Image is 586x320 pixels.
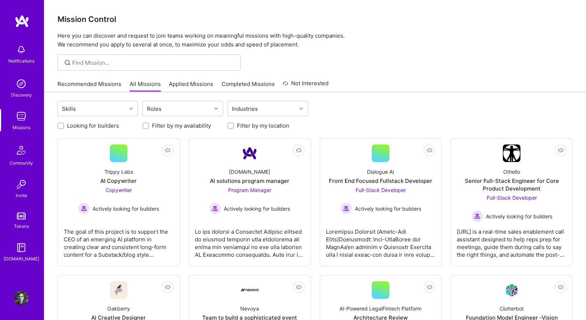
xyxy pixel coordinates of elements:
div: AI-Powered LegalFintech Platform [340,305,422,312]
img: bell [14,42,29,57]
a: All Missions [130,80,161,92]
div: Dialogue AI [367,168,394,176]
i: icon Chevron [129,107,133,110]
span: Actively looking for builders [93,205,159,212]
label: Looking for builders [67,122,119,129]
img: teamwork [14,109,29,124]
h3: Mission Control [58,15,573,24]
i: icon Chevron [299,107,303,110]
div: [DOMAIN_NAME] [229,168,270,176]
div: Industries [230,103,260,114]
img: User Avatar [14,291,29,305]
div: Missions [12,124,30,131]
label: Filter by my location [237,122,289,129]
a: Not Interested [283,79,329,92]
i: icon EyeClosed [165,147,171,153]
div: Discovery [11,91,32,99]
a: Applied Missions [169,80,213,92]
i: icon SearchGrey [63,59,72,67]
img: Actively looking for builders [209,203,221,214]
div: [DOMAIN_NAME] [4,255,39,263]
img: Actively looking for builders [471,210,483,222]
img: Company Logo [241,289,259,291]
p: Here you can discover and request to join teams working on meaningful missions with high-quality ... [58,31,573,49]
a: Trippy LabsAI CopywriterCopywriter Actively looking for buildersActively looking for buildersThe ... [64,144,174,260]
a: Dialogue AIFront End Focused Fullstack DeveloperFull-Stack Developer Actively looking for builder... [326,144,436,260]
i: icon EyeClosed [558,284,564,290]
div: Nevoya [240,305,259,312]
div: Senior Full-Stack Engineer for Core Product Development [457,177,567,192]
i: icon EyeClosed [558,147,564,153]
div: Roles [145,103,163,114]
img: guide book [14,240,29,255]
div: Community [10,159,33,167]
div: Oakberry [107,305,130,312]
span: Program Manager [228,187,271,193]
div: Notifications [8,57,34,65]
a: Company LogoOthelloSenior Full-Stack Engineer for Core Product DevelopmentFull-Stack Developer Ac... [457,144,567,260]
img: Actively looking for builders [340,203,352,214]
img: logo [15,15,29,28]
div: Clutterbot [500,305,524,312]
img: Community [12,142,30,159]
i: icon EyeClosed [296,147,302,153]
a: Company Logo[DOMAIN_NAME]AI solutions program managerProgram Manager Actively looking for builder... [195,144,305,260]
div: Lo ips dolorsi a Consectet Adipisc elitsed do eiusmod temporin utla etdolorema ali enima min veni... [195,222,305,259]
img: Actively looking for builders [78,203,90,214]
span: Actively looking for builders [355,205,421,212]
div: [URL] is a real-time sales enablement call assistant designed to help reps prep for meetings, gui... [457,222,567,259]
img: discovery [14,76,29,91]
div: Skills [60,103,78,114]
i: icon EyeClosed [165,284,171,290]
a: Completed Missions [222,80,275,92]
div: Othello [503,168,520,176]
div: AI solutions program manager [210,177,289,185]
span: Full-Stack Developer [356,187,406,193]
a: Recommended Missions [58,80,121,92]
div: The goal of this project is to support the CEO of an emerging AI platform in creating clear and c... [64,222,174,259]
div: Front End Focused Fullstack Developer [329,177,432,185]
span: Actively looking for builders [486,212,552,220]
input: Find Mission... [72,59,235,67]
span: Full-Stack Developer [487,195,537,201]
i: icon EyeClosed [296,284,302,290]
img: Company Logo [241,144,259,162]
i: icon EyeClosed [427,284,433,290]
img: Company Logo [503,144,520,162]
div: AI Copywriter [100,177,137,185]
div: Loremipsu Dolorsit (Ametc-Adi Elits)Doeiusmodt: Inci-UtlaBoree dol MagnAa’en adminim v Quisnostr ... [326,222,436,259]
div: Trippy Labs [104,168,133,176]
img: Invite [14,177,29,192]
a: User Avatar [12,291,30,305]
span: Copywriter [105,187,132,193]
span: Actively looking for builders [224,205,290,212]
img: Company Logo [110,281,127,299]
i: icon Chevron [214,107,218,110]
div: Invite [16,192,27,199]
div: Tokens [14,222,29,230]
i: icon EyeClosed [427,147,433,153]
img: tokens [17,212,26,219]
img: Company Logo [503,282,520,299]
label: Filter by my availability [152,122,211,129]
